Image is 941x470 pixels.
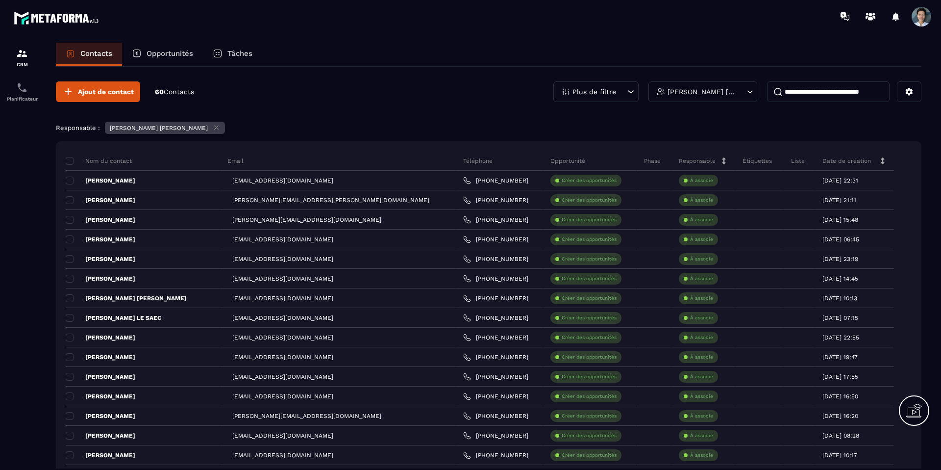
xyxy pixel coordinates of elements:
p: Responsable [679,157,716,165]
a: [PHONE_NUMBER] [463,255,528,263]
p: [PERSON_NAME] [66,216,135,224]
p: [DATE] 23:19 [822,256,858,262]
p: [DATE] 08:28 [822,432,859,439]
p: Créer des opportunités [562,452,617,459]
p: À associe [690,197,713,204]
p: [DATE] 07:15 [822,314,858,321]
p: Créer des opportunités [562,177,617,184]
a: Opportunités [122,43,203,66]
a: [PHONE_NUMBER] [463,294,528,302]
p: À associe [690,452,713,459]
p: À associe [690,432,713,439]
a: [PHONE_NUMBER] [463,235,528,243]
a: [PHONE_NUMBER] [463,314,528,322]
p: CRM [2,62,42,67]
p: Phase [644,157,661,165]
p: [PERSON_NAME] [66,353,135,361]
p: [PERSON_NAME] [66,196,135,204]
img: logo [14,9,102,27]
p: Créer des opportunités [562,236,617,243]
p: Plus de filtre [572,88,616,95]
p: [DATE] 22:55 [822,334,859,341]
p: Créer des opportunités [562,334,617,341]
span: Ajout de contact [78,87,134,97]
p: [PERSON_NAME] LE SAEC [66,314,161,322]
p: Créer des opportunités [562,393,617,400]
p: [DATE] 14:45 [822,275,858,282]
a: [PHONE_NUMBER] [463,196,528,204]
p: [PERSON_NAME] [PERSON_NAME] [66,294,187,302]
p: [DATE] 17:55 [822,373,858,380]
p: [DATE] 10:13 [822,295,857,302]
p: [DATE] 21:11 [822,197,856,204]
p: Créer des opportunités [562,413,617,419]
p: Créer des opportunités [562,275,617,282]
p: Créer des opportunités [562,314,617,321]
p: [PERSON_NAME] [66,412,135,420]
p: Contacts [80,49,112,58]
p: Nom du contact [66,157,132,165]
a: [PHONE_NUMBER] [463,334,528,341]
p: [PERSON_NAME] [66,373,135,381]
p: Planificateur [2,96,42,102]
p: À associe [690,314,713,321]
p: Créer des opportunités [562,295,617,302]
p: Opportunité [550,157,585,165]
p: [PERSON_NAME] [66,334,135,341]
p: Date de création [822,157,871,165]
p: [PERSON_NAME] [66,255,135,263]
p: Créer des opportunités [562,354,617,361]
p: À associe [690,256,713,262]
a: Contacts [56,43,122,66]
p: [PERSON_NAME] [66,451,135,459]
p: 60 [155,87,194,97]
p: [DATE] 06:45 [822,236,859,243]
p: À associe [690,177,713,184]
p: Responsable : [56,124,100,131]
a: [PHONE_NUMBER] [463,392,528,400]
p: À associe [690,295,713,302]
p: Liste [791,157,805,165]
p: Créer des opportunités [562,216,617,223]
p: Étiquettes [743,157,772,165]
p: Créer des opportunités [562,373,617,380]
p: Email [227,157,244,165]
p: À associe [690,334,713,341]
p: [PERSON_NAME] [66,432,135,440]
p: [DATE] 22:31 [822,177,858,184]
img: scheduler [16,82,28,94]
p: [PERSON_NAME] [66,275,135,283]
p: À associe [690,275,713,282]
a: formationformationCRM [2,40,42,75]
a: [PHONE_NUMBER] [463,353,528,361]
p: Créer des opportunités [562,432,617,439]
p: À associe [690,413,713,419]
a: [PHONE_NUMBER] [463,432,528,440]
a: [PHONE_NUMBER] [463,177,528,184]
p: À associe [690,216,713,223]
a: [PHONE_NUMBER] [463,451,528,459]
p: Créer des opportunités [562,256,617,262]
p: [PERSON_NAME] [66,177,135,184]
a: [PHONE_NUMBER] [463,216,528,224]
p: [PERSON_NAME] [PERSON_NAME] [110,125,208,131]
p: Tâches [227,49,252,58]
p: [DATE] 16:50 [822,393,858,400]
p: Téléphone [463,157,493,165]
p: À associe [690,393,713,400]
a: [PHONE_NUMBER] [463,275,528,283]
span: Contacts [164,88,194,96]
p: [PERSON_NAME] [66,392,135,400]
p: [PERSON_NAME] [PERSON_NAME] [668,88,736,95]
p: À associe [690,373,713,380]
p: Opportunités [147,49,193,58]
p: Créer des opportunités [562,197,617,204]
p: [DATE] 16:20 [822,413,858,419]
a: schedulerschedulerPlanificateur [2,75,42,109]
p: À associe [690,236,713,243]
p: [DATE] 15:48 [822,216,858,223]
a: [PHONE_NUMBER] [463,412,528,420]
p: [PERSON_NAME] [66,235,135,243]
img: formation [16,48,28,59]
p: À associe [690,354,713,361]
